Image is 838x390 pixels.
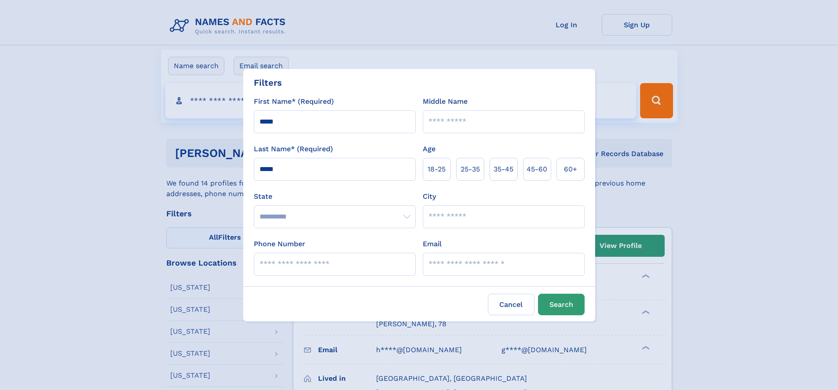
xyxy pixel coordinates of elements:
[428,164,446,175] span: 18‑25
[494,164,513,175] span: 35‑45
[254,96,334,107] label: First Name* (Required)
[423,191,436,202] label: City
[254,144,333,154] label: Last Name* (Required)
[254,76,282,89] div: Filters
[488,294,534,315] label: Cancel
[527,164,547,175] span: 45‑60
[461,164,480,175] span: 25‑35
[423,96,468,107] label: Middle Name
[423,144,435,154] label: Age
[254,191,416,202] label: State
[538,294,585,315] button: Search
[423,239,442,249] label: Email
[254,239,305,249] label: Phone Number
[564,164,577,175] span: 60+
